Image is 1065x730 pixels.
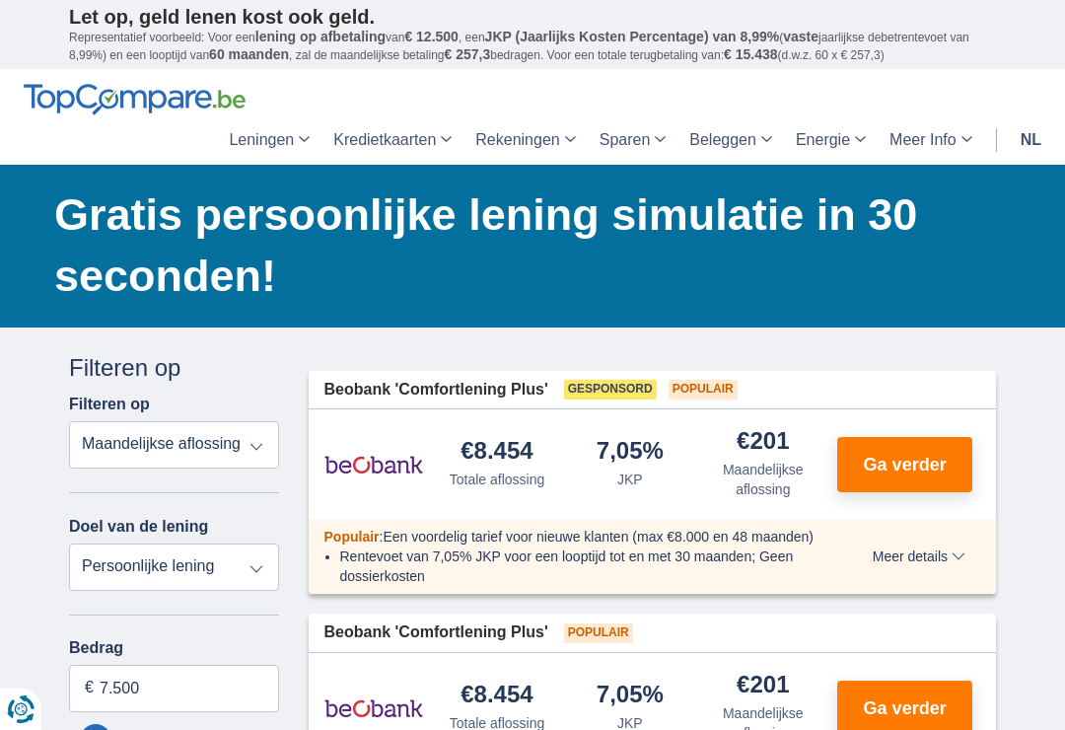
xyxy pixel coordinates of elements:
[588,115,678,165] a: Sparen
[255,29,386,44] span: lening op afbetaling
[864,699,947,717] span: Ga verder
[864,456,947,474] span: Ga verder
[324,440,423,489] img: product.pl.alt Beobank
[324,621,548,644] span: Beobank 'Comfortlening Plus'
[69,351,279,385] div: Filteren op
[404,29,459,44] span: € 12.500
[321,115,463,165] a: Kredietkaarten
[617,470,643,489] div: JKP
[444,46,490,62] span: € 257,3
[597,683,664,709] div: 7,05%
[24,84,246,115] img: TopCompare
[564,380,657,400] span: Gesponsord
[724,46,778,62] span: € 15.438
[217,115,321,165] a: Leningen
[324,379,548,401] span: Beobank 'Comfortlening Plus'
[737,429,789,456] div: €201
[783,29,818,44] span: vaste
[878,115,984,165] a: Meer Info
[461,683,532,709] div: €8.454
[69,518,208,536] label: Doel van de lening
[858,548,980,564] button: Meer details
[784,115,878,165] a: Energie
[54,184,996,307] h1: Gratis persoonlijke lening simulatie in 30 seconden!
[677,115,784,165] a: Beleggen
[597,439,664,466] div: 7,05%
[873,549,965,563] span: Meer details
[564,623,633,643] span: Populair
[69,29,996,64] p: Representatief voorbeeld: Voor een van , een ( jaarlijkse debetrentevoet van 8,99%) en een loopti...
[669,380,738,400] span: Populair
[69,396,150,413] label: Filteren op
[69,639,279,657] label: Bedrag
[837,437,972,492] button: Ga verder
[463,115,587,165] a: Rekeningen
[85,677,94,699] span: €
[209,46,289,62] span: 60 maanden
[340,547,830,586] li: Rentevoet van 7,05% JKP voor een looptijd tot en met 30 maanden; Geen dossierkosten
[1009,115,1053,165] a: nl
[461,439,532,466] div: €8.454
[69,5,996,29] p: Let op, geld lenen kost ook geld.
[324,529,380,545] span: Populair
[309,527,846,547] div: :
[704,460,821,499] div: Maandelijkse aflossing
[450,470,545,489] div: Totale aflossing
[737,673,789,699] div: €201
[383,529,814,545] span: Een voordelig tarief voor nieuwe klanten (max €8.000 en 48 maanden)
[485,29,780,44] span: JKP (Jaarlijks Kosten Percentage) van 8,99%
